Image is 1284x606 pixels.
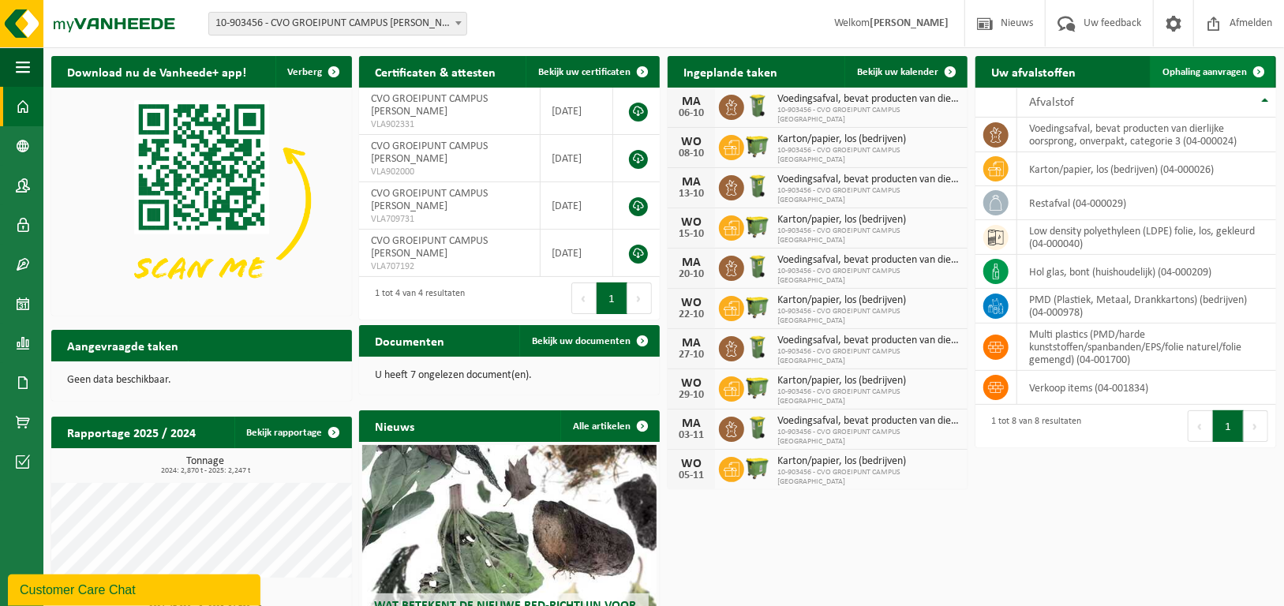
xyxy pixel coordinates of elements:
span: Voedingsafval, bevat producten van dierlijke oorsprong, onverpakt, categorie 3 [777,415,960,428]
td: [DATE] [541,135,613,182]
div: MA [676,256,707,269]
div: 06-10 [676,108,707,119]
a: Alle artikelen [560,410,658,442]
span: 10-903456 - CVO GROEIPUNT CAMPUS ZELE - ZELE [208,12,467,36]
div: 13-10 [676,189,707,200]
div: WO [676,458,707,470]
img: WB-1100-HPE-GN-50 [744,374,771,401]
h2: Aangevraagde taken [51,330,194,361]
span: Bekijk uw kalender [857,67,938,77]
h2: Download nu de Vanheede+ app! [51,56,262,87]
span: Bekijk uw documenten [532,336,631,346]
span: CVO GROEIPUNT CAMPUS [PERSON_NAME] [371,93,488,118]
h2: Documenten [359,325,460,356]
span: 10-903456 - CVO GROEIPUNT CAMPUS [GEOGRAPHIC_DATA] [777,146,960,165]
div: MA [676,95,707,108]
td: karton/papier, los (bedrijven) (04-000026) [1017,152,1276,186]
td: verkoop items (04-001834) [1017,371,1276,405]
span: Ophaling aanvragen [1162,67,1247,77]
td: low density polyethyleen (LDPE) folie, los, gekleurd (04-000040) [1017,220,1276,255]
p: Geen data beschikbaar. [67,375,336,386]
div: 1 tot 8 van 8 resultaten [983,409,1081,443]
button: Verberg [275,56,350,88]
span: 10-903456 - CVO GROEIPUNT CAMPUS ZELE - ZELE [209,13,466,35]
span: VLA707192 [371,260,527,273]
a: Bekijk uw documenten [519,325,658,357]
span: Afvalstof [1029,96,1074,109]
span: CVO GROEIPUNT CAMPUS [PERSON_NAME] [371,140,488,165]
div: 05-11 [676,470,707,481]
img: WB-0140-HPE-GN-50 [744,414,771,441]
img: WB-1100-HPE-GN-50 [744,294,771,320]
button: Next [1244,410,1268,442]
button: 1 [597,282,627,314]
div: WO [676,377,707,390]
img: WB-1100-HPE-GN-50 [744,213,771,240]
div: 15-10 [676,229,707,240]
img: Download de VHEPlus App [51,88,352,312]
span: 10-903456 - CVO GROEIPUNT CAMPUS [GEOGRAPHIC_DATA] [777,468,960,487]
h2: Ingeplande taken [668,56,793,87]
span: Verberg [288,67,323,77]
h2: Nieuws [359,410,430,441]
h2: Certificaten & attesten [359,56,511,87]
span: CVO GROEIPUNT CAMPUS [PERSON_NAME] [371,188,488,212]
span: Karton/papier, los (bedrijven) [777,294,960,307]
a: Bekijk uw kalender [844,56,966,88]
span: 10-903456 - CVO GROEIPUNT CAMPUS [GEOGRAPHIC_DATA] [777,267,960,286]
h2: Rapportage 2025 / 2024 [51,417,212,447]
td: PMD (Plastiek, Metaal, Drankkartons) (bedrijven) (04-000978) [1017,289,1276,324]
button: Previous [571,282,597,314]
div: MA [676,176,707,189]
div: 08-10 [676,148,707,159]
span: Karton/papier, los (bedrijven) [777,214,960,226]
span: 10-903456 - CVO GROEIPUNT CAMPUS [GEOGRAPHIC_DATA] [777,106,960,125]
a: Bekijk uw certificaten [526,56,658,88]
div: WO [676,216,707,229]
span: 10-903456 - CVO GROEIPUNT CAMPUS [GEOGRAPHIC_DATA] [777,226,960,245]
img: WB-1100-HPE-GN-50 [744,133,771,159]
span: Karton/papier, los (bedrijven) [777,133,960,146]
button: Previous [1188,410,1213,442]
td: multi plastics (PMD/harde kunststoffen/spanbanden/EPS/folie naturel/folie gemengd) (04-001700) [1017,324,1276,371]
img: WB-0140-HPE-GN-50 [744,92,771,119]
td: voedingsafval, bevat producten van dierlijke oorsprong, onverpakt, categorie 3 (04-000024) [1017,118,1276,152]
button: 1 [1213,410,1244,442]
span: 10-903456 - CVO GROEIPUNT CAMPUS [GEOGRAPHIC_DATA] [777,428,960,447]
iframe: chat widget [8,571,264,606]
strong: [PERSON_NAME] [870,17,949,29]
div: WO [676,136,707,148]
td: hol glas, bont (huishoudelijk) (04-000209) [1017,255,1276,289]
h2: Uw afvalstoffen [975,56,1091,87]
span: Karton/papier, los (bedrijven) [777,455,960,468]
span: CVO GROEIPUNT CAMPUS [PERSON_NAME] [371,235,488,260]
img: WB-0140-HPE-GN-50 [744,173,771,200]
span: Bekijk uw certificaten [538,67,631,77]
div: 03-11 [676,430,707,441]
p: U heeft 7 ongelezen document(en). [375,370,644,381]
td: [DATE] [541,230,613,277]
span: Voedingsafval, bevat producten van dierlijke oorsprong, onverpakt, categorie 3 [777,254,960,267]
span: 2024: 2,870 t - 2025: 2,247 t [59,467,352,475]
div: MA [676,337,707,350]
span: 10-903456 - CVO GROEIPUNT CAMPUS [GEOGRAPHIC_DATA] [777,387,960,406]
span: VLA709731 [371,213,527,226]
span: Voedingsafval, bevat producten van dierlijke oorsprong, onverpakt, categorie 3 [777,93,960,106]
span: VLA902000 [371,166,527,178]
span: Voedingsafval, bevat producten van dierlijke oorsprong, onverpakt, categorie 3 [777,174,960,186]
td: [DATE] [541,182,613,230]
h3: Tonnage [59,456,352,475]
div: MA [676,417,707,430]
a: Ophaling aanvragen [1150,56,1275,88]
span: Karton/papier, los (bedrijven) [777,375,960,387]
td: [DATE] [541,88,613,135]
span: 10-903456 - CVO GROEIPUNT CAMPUS [GEOGRAPHIC_DATA] [777,347,960,366]
span: 10-903456 - CVO GROEIPUNT CAMPUS [GEOGRAPHIC_DATA] [777,186,960,205]
div: 22-10 [676,309,707,320]
div: 20-10 [676,269,707,280]
span: Voedingsafval, bevat producten van dierlijke oorsprong, onverpakt, categorie 3 [777,335,960,347]
span: VLA902331 [371,118,527,131]
button: Next [627,282,652,314]
img: WB-0140-HPE-GN-50 [744,253,771,280]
